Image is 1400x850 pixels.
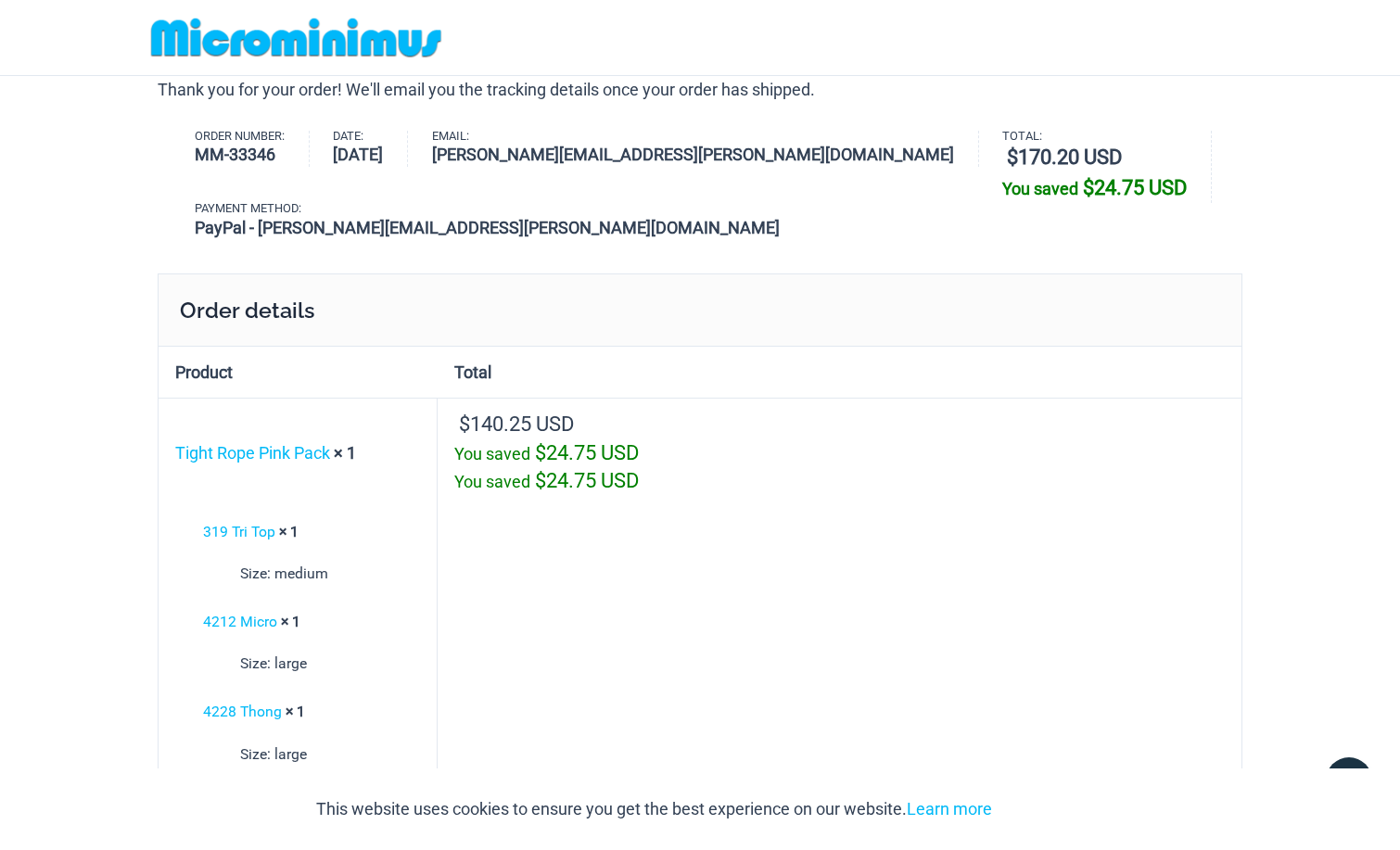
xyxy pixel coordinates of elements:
[1083,176,1094,199] span: $
[240,650,423,678] p: large
[240,560,423,588] p: medium
[438,347,1241,398] th: Total
[203,613,277,630] a: 4212 Micro
[240,650,271,678] strong: Size:
[334,443,356,463] strong: × 1
[454,439,1225,468] div: You saved
[535,469,546,492] span: $
[195,215,780,240] strong: PayPal - [PERSON_NAME][EMAIL_ADDRESS][PERSON_NAME][DOMAIN_NAME]
[240,560,271,588] strong: Size:
[454,467,1225,496] div: You saved
[159,347,438,398] th: Product
[459,412,574,436] bdi: 140.25 USD
[535,469,639,492] bdi: 24.75 USD
[286,703,305,720] strong: × 1
[203,523,275,540] a: 319 Tri Top
[158,76,1242,104] p: Thank you for your order! We'll email you the tracking details once your order has shipped.
[333,142,383,167] strong: [DATE]
[195,142,285,167] strong: MM-33346
[1006,787,1085,831] button: Accept
[240,741,423,768] p: large
[316,795,992,823] p: This website uses cookies to ensure you get the best experience on our website.
[240,741,271,768] strong: Size:
[1002,172,1187,203] div: You saved
[333,131,408,168] li: Date:
[1083,176,1187,199] bdi: 24.75 USD
[175,443,330,463] a: Tight Rope Pink Pack
[203,703,282,720] a: 4228 Thong
[535,441,639,464] bdi: 24.75 USD
[459,412,470,436] span: $
[195,203,804,240] li: Payment method:
[1002,131,1212,204] li: Total:
[195,131,310,168] li: Order number:
[535,441,546,464] span: $
[158,273,1242,346] h2: Order details
[281,613,300,630] strong: × 1
[907,799,992,818] a: Learn more
[1007,146,1122,169] bdi: 170.20 USD
[144,17,449,58] img: MM SHOP LOGO FLAT
[432,142,954,167] strong: [PERSON_NAME][EMAIL_ADDRESS][PERSON_NAME][DOMAIN_NAME]
[279,523,299,540] strong: × 1
[432,131,979,168] li: Email:
[1007,146,1018,169] span: $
